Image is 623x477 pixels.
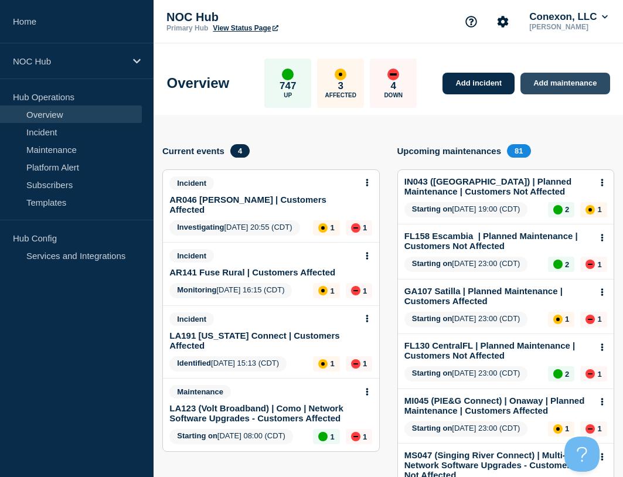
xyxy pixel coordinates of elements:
p: 1 [363,432,367,441]
p: Primary Hub [166,24,208,32]
span: [DATE] 15:13 (CDT) [169,356,287,372]
button: Support [459,9,484,34]
span: Investigating [177,223,224,231]
div: affected [553,424,563,434]
div: down [585,424,595,434]
p: 1 [597,260,601,269]
p: 747 [280,80,296,92]
div: affected [318,359,328,369]
p: 1 [565,424,569,433]
span: Starting on [412,259,452,268]
div: down [585,315,595,324]
span: Incident [169,249,214,263]
div: down [351,286,360,295]
a: FL130 CentralFL | Planned Maintenance | Customers Not Affected [404,340,591,360]
p: Down [384,92,403,98]
a: Add maintenance [520,73,610,94]
a: LA191 [US_STATE] Connect | Customers Affected [169,331,356,350]
iframe: Help Scout Beacon - Open [564,437,600,472]
span: Maintenance [169,385,231,398]
p: Affected [325,92,356,98]
p: 1 [363,287,367,295]
a: FL158 Escambia | Planned Maintenance | Customers Not Affected [404,231,591,251]
p: 4 [391,80,396,92]
div: up [553,260,563,269]
p: 1 [597,315,601,323]
p: 1 [597,205,601,214]
span: Starting on [177,431,217,440]
span: Identified [177,359,211,367]
p: 3 [338,80,343,92]
p: 1 [565,315,569,323]
h1: Overview [167,75,230,91]
p: 2 [565,370,569,379]
span: [DATE] 23:00 (CDT) [404,366,528,381]
span: Incident [169,312,214,326]
div: down [351,223,360,233]
span: Starting on [412,205,452,213]
span: [DATE] 23:00 (CDT) [404,312,528,327]
div: down [585,369,595,379]
a: View Status Page [213,24,278,32]
p: 1 [330,223,334,232]
a: GA107 Satilla | Planned Maintenance | Customers Affected [404,286,591,306]
a: MI045 (PIE&G Connect) | Onaway | Planned Maintenance | Customers Affected [404,396,591,415]
div: up [282,69,294,80]
h4: Upcoming maintenances [397,146,502,156]
p: 1 [597,424,601,433]
span: Incident [169,176,214,190]
span: [DATE] 19:00 (CDT) [404,202,528,217]
p: 2 [565,260,569,269]
a: Add incident [442,73,515,94]
div: affected [318,286,328,295]
button: Account settings [491,9,515,34]
p: 1 [330,359,334,368]
div: affected [585,205,595,214]
div: affected [318,223,328,233]
span: [DATE] 20:55 (CDT) [169,220,299,236]
p: 1 [330,287,334,295]
div: affected [553,315,563,324]
a: IN043 ([GEOGRAPHIC_DATA]) | Planned Maintenance | Customers Not Affected [404,176,591,196]
p: 1 [597,370,601,379]
p: 1 [330,432,334,441]
a: AR046 [PERSON_NAME] | Customers Affected [169,195,356,214]
span: [DATE] 23:00 (CDT) [404,257,528,272]
span: [DATE] 16:15 (CDT) [169,283,292,298]
span: 81 [507,144,530,158]
p: NOC Hub [166,11,401,24]
div: down [351,432,360,441]
p: NOC Hub [13,56,125,66]
p: 1 [363,223,367,232]
span: Starting on [412,314,452,323]
p: Up [284,92,292,98]
p: 2 [565,205,569,214]
div: up [318,432,328,441]
span: Starting on [412,424,452,432]
p: 1 [363,359,367,368]
div: down [351,359,360,369]
a: LA123 (Volt Broadband) | Como | Network Software Upgrades - Customers Affected [169,403,356,423]
div: down [387,69,399,80]
a: AR141 Fuse Rural | Customers Affected [169,267,335,277]
h4: Current events [162,146,224,156]
p: [PERSON_NAME] [527,23,610,31]
div: down [585,260,595,269]
span: [DATE] 23:00 (CDT) [404,421,528,437]
div: up [553,369,563,379]
span: 4 [230,144,250,158]
span: [DATE] 08:00 (CDT) [169,429,293,444]
div: up [553,205,563,214]
div: affected [335,69,346,80]
span: Monitoring [177,285,216,294]
span: Starting on [412,369,452,377]
button: Conexon, LLC [527,11,610,23]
